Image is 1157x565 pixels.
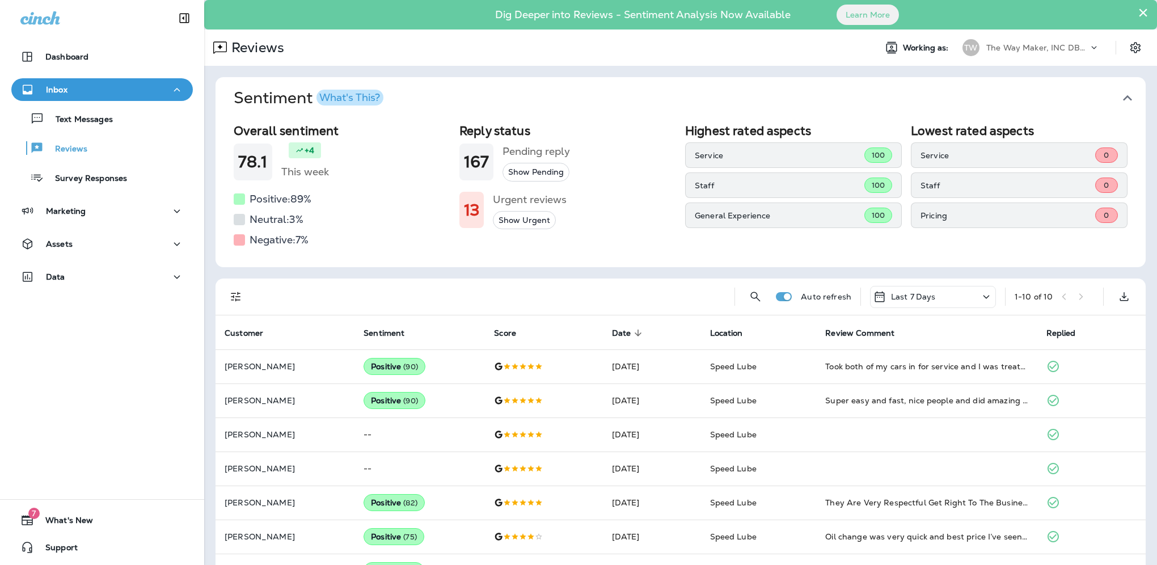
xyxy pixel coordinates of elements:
span: Review Comment [825,328,909,338]
p: General Experience [695,211,864,220]
span: 0 [1104,150,1109,160]
div: Positive [364,528,424,545]
p: The Way Maker, INC DBA Speed Lube [986,43,1088,52]
span: Speed Lube [710,532,757,542]
span: Location [710,328,743,338]
span: Replied [1046,328,1091,338]
button: Learn More [837,5,899,25]
span: 100 [872,210,885,220]
span: Review Comment [825,328,894,338]
div: Took both of my cars in for service and I was treated with great quality [825,361,1028,372]
span: Sentiment [364,328,404,338]
h5: This week [281,163,329,181]
span: 100 [872,180,885,190]
span: Replied [1046,328,1076,338]
p: Reviews [44,144,87,155]
span: Date [612,328,646,338]
button: Support [11,536,193,559]
h5: Pending reply [503,142,570,161]
div: They Are Very Respectful Get Right To The Business At Had.. This Has Been My Business Of Choice F... [825,497,1028,508]
p: Service [920,151,1095,160]
button: Settings [1125,37,1146,58]
span: Score [494,328,531,338]
span: Speed Lube [710,361,757,372]
span: Sentiment [364,328,419,338]
button: Collapse Sidebar [168,7,200,29]
td: -- [354,418,485,452]
h5: Positive: 89 % [250,190,311,208]
span: 100 [872,150,885,160]
button: SentimentWhat's This? [225,77,1155,119]
span: Support [34,543,78,556]
button: Reviews [11,136,193,160]
span: Customer [225,328,278,338]
span: 7 [28,508,40,519]
td: [DATE] [603,418,701,452]
h2: Highest rated aspects [685,124,902,138]
p: Last 7 Days [891,292,936,301]
div: SentimentWhat's This? [216,119,1146,267]
p: [PERSON_NAME] [225,396,345,405]
p: Assets [46,239,73,248]
h1: Sentiment [234,88,383,108]
button: Marketing [11,200,193,222]
p: Service [695,151,864,160]
span: Customer [225,328,263,338]
td: [DATE] [603,349,701,383]
span: Location [710,328,758,338]
p: Survey Responses [44,174,127,184]
button: 7What's New [11,509,193,532]
h2: Reply status [459,124,676,138]
p: [PERSON_NAME] [225,430,345,439]
p: Pricing [920,211,1095,220]
button: Search Reviews [744,285,767,308]
p: Dashboard [45,52,88,61]
p: +4 [305,145,314,156]
p: Dig Deeper into Reviews - Sentiment Analysis Now Available [462,13,824,16]
button: Text Messages [11,107,193,130]
h5: Neutral: 3 % [250,210,303,229]
p: [PERSON_NAME] [225,532,345,541]
button: Dashboard [11,45,193,68]
span: 0 [1104,180,1109,190]
button: Show Pending [503,163,569,182]
span: Working as: [903,43,951,53]
div: What's This? [319,92,380,103]
p: Staff [695,181,864,190]
div: Oil change was very quick and best price I’ve seen in a while. Only thing I didn’t get asked whic... [825,531,1028,542]
p: [PERSON_NAME] [225,464,345,473]
span: Speed Lube [710,463,757,474]
span: ( 75 ) [403,532,417,542]
span: What's New [34,516,93,529]
p: [PERSON_NAME] [225,498,345,507]
button: Close [1138,3,1148,22]
p: Reviews [227,39,284,56]
p: Auto refresh [801,292,851,301]
div: Positive [364,392,425,409]
h1: 13 [464,201,479,220]
p: Staff [920,181,1095,190]
h2: Overall sentiment [234,124,450,138]
button: Assets [11,233,193,255]
button: Survey Responses [11,166,193,189]
span: ( 82 ) [403,498,417,508]
div: Positive [364,358,425,375]
td: [DATE] [603,452,701,486]
span: Speed Lube [710,395,757,406]
span: Speed Lube [710,497,757,508]
h1: 78.1 [238,153,268,171]
p: [PERSON_NAME] [225,362,345,371]
p: Data [46,272,65,281]
div: Super easy and fast, nice people and did amazing job i appreciate you guys, definitely comin back. [825,395,1028,406]
td: [DATE] [603,520,701,554]
h5: Urgent reviews [493,191,567,209]
span: 0 [1104,210,1109,220]
h1: 167 [464,153,489,171]
td: [DATE] [603,383,701,418]
p: Text Messages [44,115,113,125]
button: Filters [225,285,247,308]
h2: Lowest rated aspects [911,124,1128,138]
span: ( 90 ) [403,362,418,372]
p: Marketing [46,206,86,216]
button: What's This? [316,90,383,106]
